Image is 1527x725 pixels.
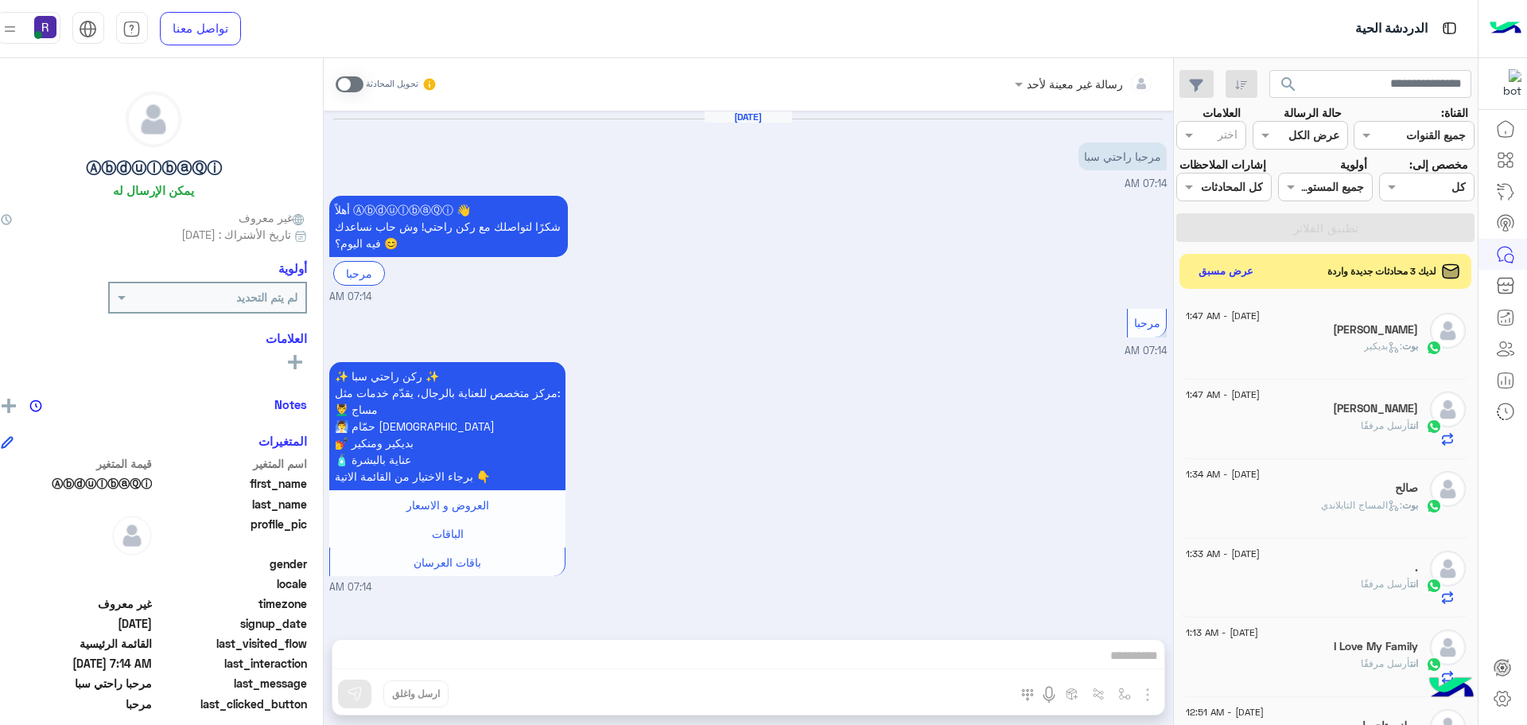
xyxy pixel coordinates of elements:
[1269,70,1308,104] button: search
[1,595,153,612] span: غير معروف
[1430,392,1466,427] img: defaultAdmin.png
[1440,18,1459,38] img: tab
[155,595,307,612] span: timezone
[155,655,307,672] span: last_interaction
[1,635,153,652] span: القائمة الرئيسية
[329,580,371,595] span: 07:14 AM
[1361,657,1410,669] span: أرسل مرفقًا
[274,397,307,411] h6: Notes
[1361,419,1410,431] span: أرسل مرفقًا
[1334,640,1418,653] h5: I Love My Family
[1426,340,1442,356] img: WhatsApp
[2,399,16,413] img: add
[278,261,307,275] h6: أولوية
[1,575,153,592] span: null
[258,434,307,448] h6: المتغيرات
[1426,578,1442,594] img: WhatsApp
[329,290,371,305] span: 07:14 AM
[155,455,307,472] span: اسم المتغير
[116,12,148,45] a: tab
[1426,498,1442,514] img: WhatsApp
[1426,419,1442,435] img: WhatsApp
[1490,12,1521,45] img: Logo
[1340,156,1367,173] label: أولوية
[333,261,385,286] div: مرحبا
[1134,316,1160,329] span: مرحبا
[239,209,307,226] span: غير معروف
[1186,309,1260,323] span: [DATE] - 1:47 AM
[383,680,449,707] button: ارسل واغلق
[1410,578,1418,590] span: انت
[414,555,481,569] span: باقات العرسان
[1410,657,1418,669] span: انت
[1,675,153,692] span: مرحبا راحتي سبا
[1364,340,1402,352] span: : بديكير
[155,496,307,513] span: last_name
[1395,481,1418,495] h5: صالح
[112,516,152,555] img: defaultAdmin.png
[1333,323,1418,337] h5: Mahmoud
[1426,657,1442,672] img: WhatsApp
[113,183,194,197] h6: يمكن الإرسال له
[1409,156,1468,173] label: مخصص إلى:
[1441,104,1468,121] label: القناة:
[432,527,464,540] span: الباقات
[126,92,181,146] img: defaultAdmin.png
[1493,69,1521,98] img: 322853014244696
[155,475,307,492] span: first_name
[1361,578,1410,590] span: أرسل مرفقًا
[1430,471,1466,507] img: defaultAdmin.png
[1,331,307,345] h6: العلامات
[1,655,153,672] span: 2025-09-07T04:14:52.007Z
[155,675,307,692] span: last_message
[1,555,153,572] span: null
[1415,561,1418,575] h5: .
[1186,547,1260,561] span: [DATE] - 1:33 AM
[1402,499,1418,511] span: بوت
[1355,18,1428,40] p: الدردشة الحية
[34,16,56,38] img: userImage
[1,475,153,492] span: ⒶⓑⓓⓤⓛⓑⓐⓆⓘ
[1078,142,1167,170] p: 7/9/2025, 7:14 AM
[1327,264,1436,279] span: لديك 3 محادثات جديدة واردة
[1186,626,1258,640] span: [DATE] - 1:13 AM
[1430,630,1466,665] img: defaultAdmin.png
[122,20,141,38] img: tab
[155,575,307,592] span: locale
[1186,467,1260,481] span: [DATE] - 1:34 AM
[1402,340,1418,352] span: بوت
[155,635,307,652] span: last_visited_flow
[181,226,291,243] span: تاريخ الأشتراك : [DATE]
[1176,213,1475,242] button: تطبيق الفلاتر
[1186,388,1260,402] span: [DATE] - 1:47 AM
[329,362,565,490] p: 7/9/2025, 7:14 AM
[1186,705,1264,719] span: [DATE] - 12:51 AM
[366,78,418,91] small: تحويل المحادثة
[1218,126,1240,146] div: اختر
[1424,661,1479,717] img: hulul-logo.png
[1279,75,1298,94] span: search
[406,498,489,512] span: العروض و الاسعار
[1203,104,1241,121] label: العلامات
[155,615,307,632] span: signup_date
[1,615,153,632] span: 2025-09-07T04:14:47.152Z
[329,196,568,257] p: 7/9/2025, 7:14 AM
[79,20,97,38] img: tab
[1,455,153,472] span: قيمة المتغير
[1333,402,1418,415] h5: Aaa Sss
[160,12,241,45] a: تواصل معنا
[29,400,42,412] img: notes
[1125,345,1167,357] span: 07:14 AM
[705,111,792,123] h6: [DATE]
[1321,499,1402,511] span: : المساج التايلاندي
[1430,313,1466,349] img: defaultAdmin.png
[1191,259,1260,283] button: عرض مسبق
[1410,419,1418,431] span: انت
[155,696,307,712] span: last_clicked_button
[155,516,307,552] span: profile_pic
[155,555,307,572] span: gender
[1284,104,1342,121] label: حالة الرسالة
[1,696,153,712] span: مرحبا
[86,159,222,177] h5: ⒶⓑⓓⓤⓛⓑⓐⓆⓘ
[1125,177,1167,189] span: 07:14 AM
